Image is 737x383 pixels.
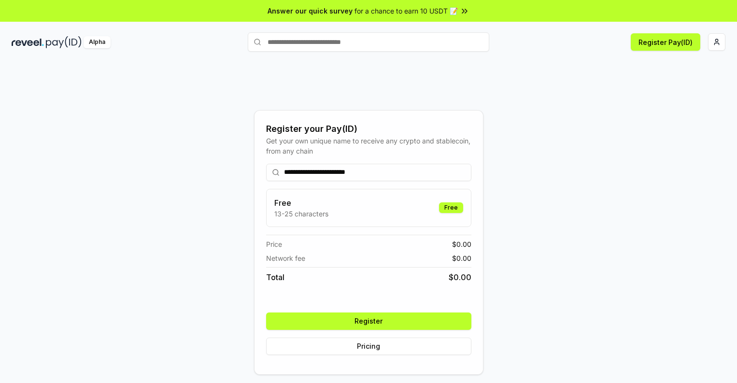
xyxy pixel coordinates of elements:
[12,36,44,48] img: reveel_dark
[268,6,353,16] span: Answer our quick survey
[266,338,471,355] button: Pricing
[452,253,471,263] span: $ 0.00
[266,312,471,330] button: Register
[439,202,463,213] div: Free
[274,197,328,209] h3: Free
[354,6,458,16] span: for a chance to earn 10 USDT 📝
[266,239,282,249] span: Price
[46,36,82,48] img: pay_id
[266,136,471,156] div: Get your own unique name to receive any crypto and stablecoin, from any chain
[266,253,305,263] span: Network fee
[266,122,471,136] div: Register your Pay(ID)
[266,271,284,283] span: Total
[452,239,471,249] span: $ 0.00
[274,209,328,219] p: 13-25 characters
[449,271,471,283] span: $ 0.00
[84,36,111,48] div: Alpha
[631,33,700,51] button: Register Pay(ID)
